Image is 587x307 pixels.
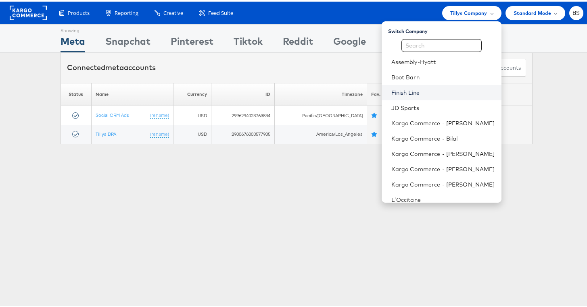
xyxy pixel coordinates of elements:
td: Pacific/[GEOGRAPHIC_DATA] [275,104,368,123]
th: Timezone [275,81,368,104]
td: USD [173,123,211,142]
a: Kargo Commerce - Bilal [391,133,495,141]
div: Meta [61,33,85,51]
div: Snapchat [105,33,150,51]
th: Status [61,81,92,104]
td: 2900676003577905 [211,123,275,142]
span: Reporting [115,8,138,15]
a: JD Sports [391,102,495,110]
a: Finish Line [391,87,495,95]
a: Kargo Commerce - [PERSON_NAME] [391,118,495,126]
a: (rename) [150,129,169,136]
span: Tillys Company [450,7,487,16]
div: Google [333,33,366,51]
td: America/Los_Angeles [275,123,368,142]
a: (rename) [150,110,169,117]
a: Social CRM Ads [96,110,130,116]
th: Currency [173,81,211,104]
div: Reddit [283,33,313,51]
a: Tillys DPA [96,129,117,135]
a: Kargo Commerce - [PERSON_NAME] [391,164,495,172]
span: Feed Suite [208,8,233,15]
span: Creative [163,8,183,15]
th: Name [92,81,173,104]
td: 2996294023763834 [211,104,275,123]
a: Boot Barn [391,72,495,80]
input: Search [401,37,482,50]
span: Products [68,8,90,15]
div: Tiktok [234,33,263,51]
a: Kargo Commerce - [PERSON_NAME] [391,148,495,156]
div: Switch Company [388,23,501,33]
th: ID [211,81,275,104]
span: meta [105,61,124,71]
a: Kargo Commerce - [PERSON_NAME] [391,179,495,187]
span: BS [572,9,580,14]
div: Pinterest [171,33,213,51]
div: Connected accounts [67,61,156,71]
div: Showing [61,23,85,33]
td: USD [173,104,211,123]
span: Standard Mode [514,7,551,16]
a: Assembly-Hyatt [391,56,495,64]
a: L'Occitane [391,194,495,202]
